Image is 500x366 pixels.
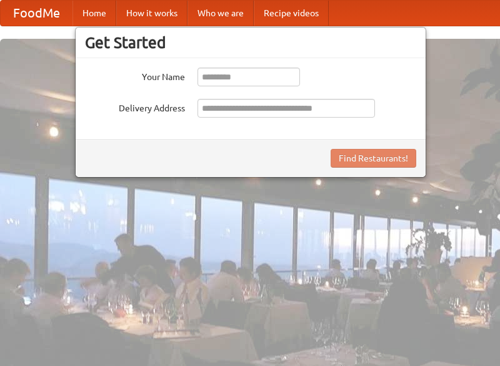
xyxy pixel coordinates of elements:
button: Find Restaurants! [331,149,416,168]
label: Your Name [85,68,185,83]
label: Delivery Address [85,99,185,114]
a: How it works [116,1,187,26]
a: Who we are [187,1,254,26]
a: Recipe videos [254,1,329,26]
a: FoodMe [1,1,72,26]
a: Home [72,1,116,26]
h3: Get Started [85,33,416,52]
